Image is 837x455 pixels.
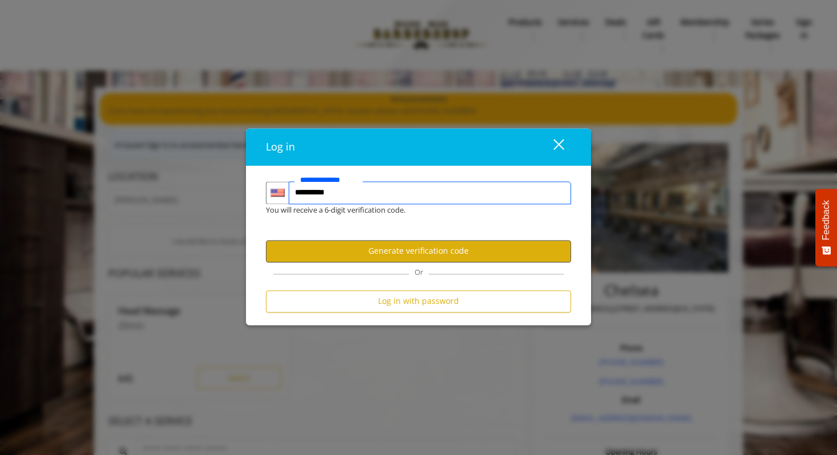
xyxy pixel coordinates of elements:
span: Or [409,267,429,277]
button: Generate verification code [266,240,571,262]
span: Log in [266,140,295,153]
button: close dialog [532,135,571,159]
button: Log in with password [266,290,571,312]
div: You will receive a 6-digit verification code. [257,204,563,216]
span: Feedback [821,200,831,240]
div: Country [266,181,289,204]
button: Feedback - Show survey [815,189,837,266]
div: close dialog [540,139,563,156]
